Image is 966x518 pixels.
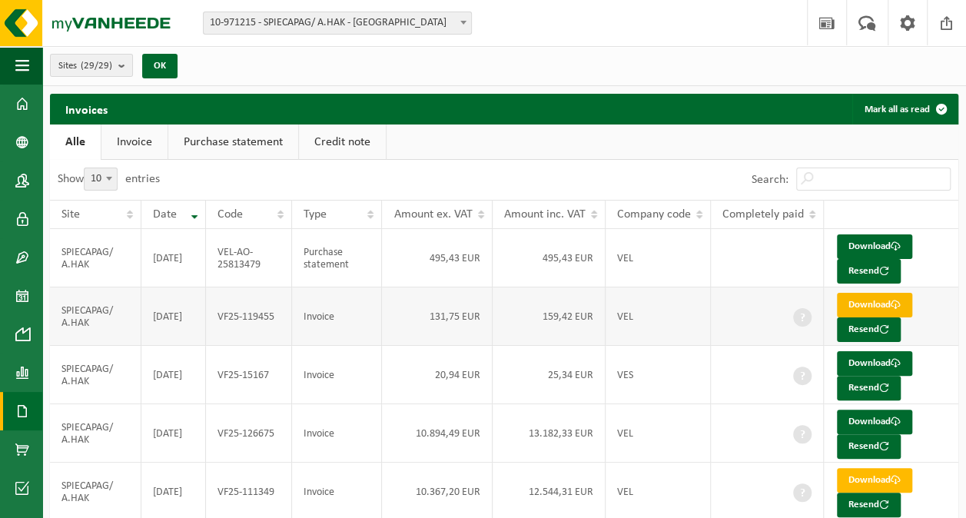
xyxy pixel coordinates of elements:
[50,346,141,404] td: SPIECAPAG/ A.HAK
[837,434,901,459] button: Resend
[837,317,901,342] button: Resend
[141,229,206,287] td: [DATE]
[837,293,912,317] a: Download
[50,287,141,346] td: SPIECAPAG/ A.HAK
[61,208,80,221] span: Site
[141,287,206,346] td: [DATE]
[752,174,788,186] label: Search:
[606,404,711,463] td: VEL
[837,410,912,434] a: Download
[504,208,586,221] span: Amount inc. VAT
[292,229,382,287] td: Purchase statement
[58,173,160,185] label: Show entries
[142,54,178,78] button: OK
[292,287,382,346] td: Invoice
[203,12,472,35] span: 10-971215 - SPIECAPAG/ A.HAK - BRUGGE
[382,346,492,404] td: 20,94 EUR
[153,208,177,221] span: Date
[837,468,912,493] a: Download
[299,125,386,160] a: Credit note
[606,346,711,404] td: VES
[206,229,292,287] td: VEL-AO-25813479
[58,55,112,78] span: Sites
[204,12,471,34] span: 10-971215 - SPIECAPAG/ A.HAK - BRUGGE
[206,287,292,346] td: VF25-119455
[722,208,804,221] span: Completely paid
[493,346,606,404] td: 25,34 EUR
[493,287,606,346] td: 159,42 EUR
[606,229,711,287] td: VEL
[382,287,492,346] td: 131,75 EUR
[141,404,206,463] td: [DATE]
[837,234,912,259] a: Download
[141,346,206,404] td: [DATE]
[382,229,492,287] td: 495,43 EUR
[50,125,101,160] a: Alle
[382,404,492,463] td: 10.894,49 EUR
[50,229,141,287] td: SPIECAPAG/ A.HAK
[85,168,117,190] span: 10
[852,94,957,125] button: Mark all as read
[837,493,901,517] button: Resend
[837,259,901,284] button: Resend
[81,61,112,71] count: (29/29)
[101,125,168,160] a: Invoice
[837,376,901,400] button: Resend
[837,351,912,376] a: Download
[50,94,123,124] h2: Invoices
[206,404,292,463] td: VF25-126675
[617,208,691,221] span: Company code
[393,208,472,221] span: Amount ex. VAT
[50,54,133,77] button: Sites(29/29)
[292,404,382,463] td: Invoice
[50,404,141,463] td: SPIECAPAG/ A.HAK
[493,404,606,463] td: 13.182,33 EUR
[292,346,382,404] td: Invoice
[168,125,298,160] a: Purchase statement
[217,208,243,221] span: Code
[606,287,711,346] td: VEL
[206,346,292,404] td: VF25-15167
[493,229,606,287] td: 495,43 EUR
[84,168,118,191] span: 10
[304,208,327,221] span: Type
